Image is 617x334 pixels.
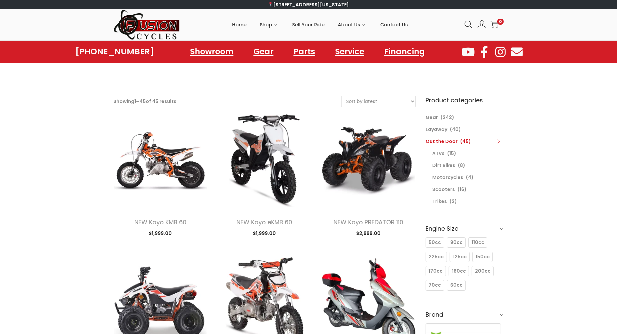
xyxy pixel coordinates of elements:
span: Home [232,16,246,33]
a: Out the Door [426,138,458,145]
a: Sell Your Ride [292,10,325,40]
select: Shop order [342,96,415,107]
span: (8) [458,162,465,169]
span: (2) [450,198,457,205]
span: (242) [441,114,454,121]
p: Showing – of 45 results [113,97,176,106]
a: NEW Kayo PREDATOR 110 [334,218,403,226]
span: Sell Your Ride [292,16,325,33]
a: Layaway [426,126,447,133]
a: [PHONE_NUMBER] [75,47,154,56]
span: 90cc [450,239,463,246]
span: About Us [338,16,360,33]
a: Financing [378,44,432,59]
span: 180cc [452,268,466,275]
a: About Us [338,10,367,40]
span: 1,999.00 [253,230,276,237]
span: $ [253,230,256,237]
h6: Engine Size [426,221,504,236]
span: (16) [458,186,467,193]
span: (40) [450,126,461,133]
a: Home [232,10,246,40]
span: 150cc [476,253,490,260]
span: 125cc [453,253,467,260]
a: 0 [491,21,499,29]
span: Shop [260,16,272,33]
span: 50cc [429,239,441,246]
span: 70cc [429,282,441,289]
a: Parts [287,44,322,59]
span: 225cc [429,253,444,260]
span: $ [356,230,359,237]
span: Contact Us [380,16,408,33]
img: 📍 [268,2,273,7]
a: [STREET_ADDRESS][US_STATE] [268,1,349,8]
span: 110cc [472,239,484,246]
nav: Menu [183,44,432,59]
h6: Product categories [426,96,504,105]
span: 45 [139,98,146,105]
a: ATVs [432,150,445,157]
a: Trikes [432,198,447,205]
img: Woostify retina logo [113,9,180,40]
a: Service [329,44,371,59]
span: 1 [134,98,136,105]
h6: Brand [426,307,504,322]
a: Contact Us [380,10,408,40]
span: (15) [447,150,456,157]
span: 1,999.00 [149,230,172,237]
span: 60cc [450,282,463,289]
span: $ [149,230,152,237]
a: NEW Kayo eKMB 60 [236,218,292,226]
span: 200cc [475,268,491,275]
a: Motorcycles [432,174,463,181]
a: NEW Kayo KMB 60 [134,218,186,226]
a: Dirt Bikes [432,162,455,169]
a: Scooters [432,186,455,193]
a: Shop [260,10,279,40]
span: 2,999.00 [356,230,381,237]
span: 170cc [429,268,443,275]
span: (45) [460,138,471,145]
span: (4) [466,174,474,181]
a: Showroom [183,44,240,59]
nav: Primary navigation [180,10,460,40]
a: Gear [247,44,280,59]
a: Gear [426,114,438,121]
